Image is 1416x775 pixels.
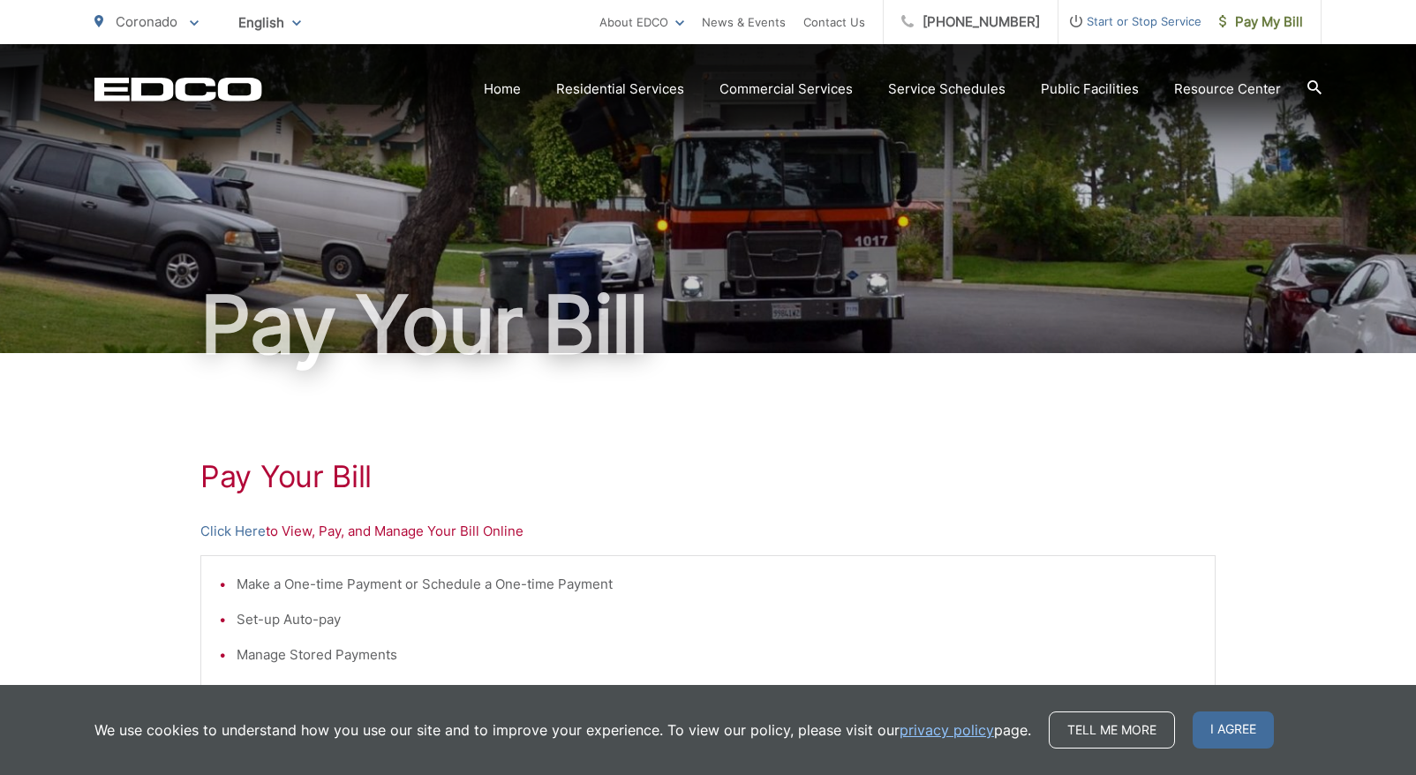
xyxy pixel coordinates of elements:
[237,680,1197,701] li: Go Paperless
[556,79,684,100] a: Residential Services
[116,13,177,30] span: Coronado
[225,7,314,38] span: English
[200,459,1216,494] h1: Pay Your Bill
[237,609,1197,630] li: Set-up Auto-pay
[94,281,1322,369] h1: Pay Your Bill
[94,719,1031,741] p: We use cookies to understand how you use our site and to improve your experience. To view our pol...
[888,79,1006,100] a: Service Schedules
[1049,711,1175,749] a: Tell me more
[484,79,521,100] a: Home
[1174,79,1281,100] a: Resource Center
[803,11,865,33] a: Contact Us
[94,77,262,102] a: EDCD logo. Return to the homepage.
[1219,11,1303,33] span: Pay My Bill
[702,11,786,33] a: News & Events
[1193,711,1274,749] span: I agree
[237,574,1197,595] li: Make a One-time Payment or Schedule a One-time Payment
[200,521,1216,542] p: to View, Pay, and Manage Your Bill Online
[200,521,266,542] a: Click Here
[1041,79,1139,100] a: Public Facilities
[237,644,1197,666] li: Manage Stored Payments
[900,719,994,741] a: privacy policy
[599,11,684,33] a: About EDCO
[719,79,853,100] a: Commercial Services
